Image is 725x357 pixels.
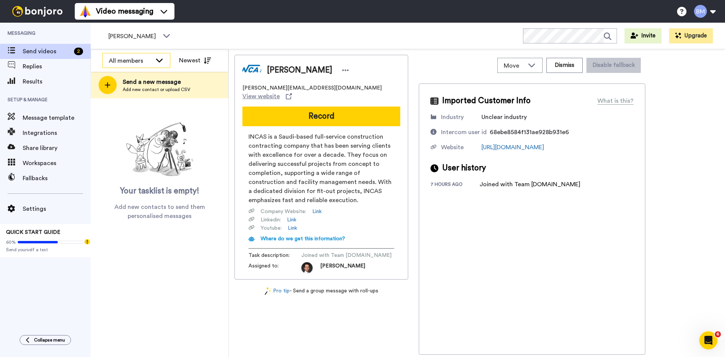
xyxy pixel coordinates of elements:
span: User history [442,162,486,174]
a: Link [312,208,322,215]
div: Website [441,143,464,152]
span: Add new contacts to send them personalised messages [102,202,217,221]
span: Imported Customer Info [442,95,531,107]
span: [PERSON_NAME][EMAIL_ADDRESS][DOMAIN_NAME] [242,84,382,92]
button: Collapse menu [20,335,71,345]
span: View website [242,92,280,101]
a: Link [288,224,297,232]
span: Message template [23,113,91,122]
button: Dismiss [546,58,583,73]
span: Fallbacks [23,174,91,183]
span: [PERSON_NAME] [267,65,332,76]
span: Send a new message [123,77,190,87]
span: 68ebe8584f131ae928b931e6 [490,129,569,135]
button: Disable fallback [586,58,641,73]
span: Linkedin : [261,216,281,224]
div: 7 hours ago [430,181,480,189]
div: All members [109,56,152,65]
span: Company Website : [261,208,306,215]
img: bj-logo-header-white.svg [9,6,66,17]
div: Tooltip anchor [84,238,91,245]
div: Intercom user id [441,128,487,137]
a: [URL][DOMAIN_NAME] [481,144,544,150]
span: Youtube : [261,224,282,232]
iframe: Intercom live chat [699,331,717,349]
span: Integrations [23,128,91,138]
span: Send videos [23,47,71,56]
img: photo.jpg [301,262,313,274]
div: 2 [74,48,83,55]
span: Send yourself a test [6,247,85,253]
span: Move [504,61,524,70]
span: Collapse menu [34,337,65,343]
span: [PERSON_NAME] [108,32,159,41]
span: Video messaging [96,6,153,17]
button: Invite [625,28,662,43]
button: Record [242,107,400,126]
a: View website [242,92,292,101]
span: Replies [23,62,91,71]
div: Joined with Team [DOMAIN_NAME] [480,180,580,189]
span: 60% [6,239,16,245]
span: Settings [23,204,91,213]
button: Upgrade [669,28,713,43]
button: Newest [173,53,217,68]
span: Where do we get this information? [261,236,345,241]
span: Unclear industry [481,114,527,120]
span: INCAS is a Saudi-based full-service construction contracting company that has been serving client... [248,132,394,205]
span: QUICK START GUIDE [6,230,60,235]
div: - Send a group message with roll-ups [234,287,408,295]
span: Joined with Team [DOMAIN_NAME] [301,252,392,259]
span: Assigned to: [248,262,301,274]
span: Workspaces [23,159,91,168]
span: 6 [715,331,721,337]
img: magic-wand.svg [265,287,271,295]
span: Your tasklist is empty! [120,185,199,197]
span: Results [23,77,91,86]
span: Share library [23,144,91,153]
div: What is this? [597,96,634,105]
span: [PERSON_NAME] [320,262,365,274]
img: ready-set-action.png [122,119,197,180]
img: Image of Akarsh Raj [242,61,261,80]
a: Pro tip [265,287,290,295]
span: Task description : [248,252,301,259]
a: Link [287,216,296,224]
div: Industry [441,113,464,122]
span: Add new contact or upload CSV [123,87,190,93]
img: vm-color.svg [79,5,91,17]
